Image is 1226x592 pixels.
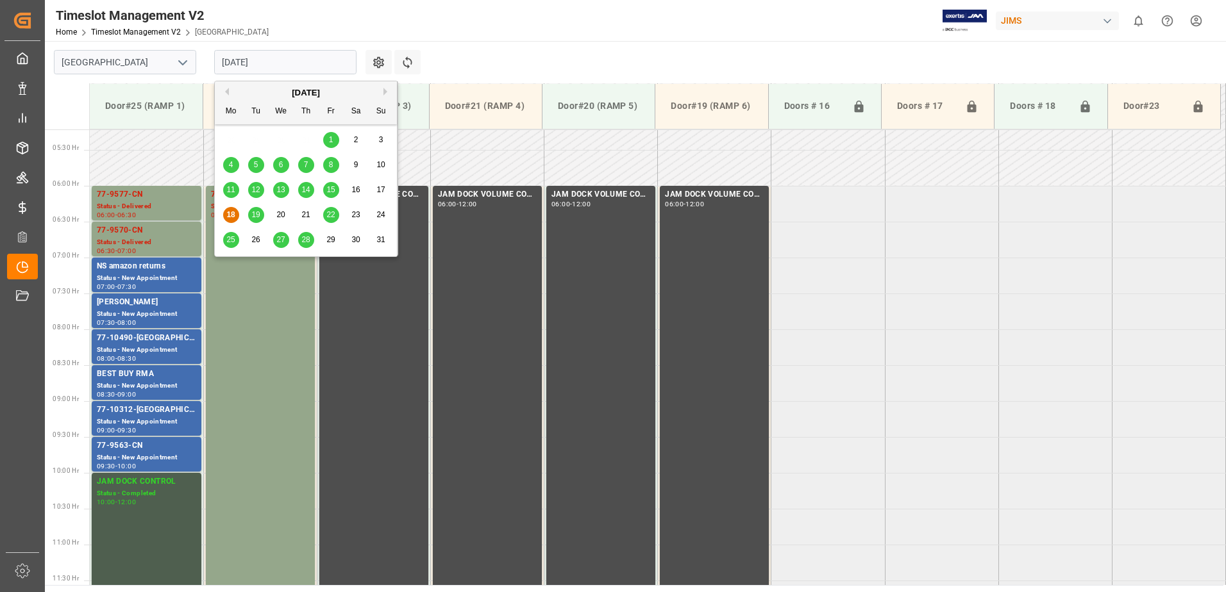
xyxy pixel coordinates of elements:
div: 06:30 [97,248,115,254]
div: Mo [223,104,239,120]
div: - [115,427,117,433]
div: JAM DOCK VOLUME CONTROL [551,188,650,201]
span: 06:30 Hr [53,216,79,223]
div: Doors # 18 [1005,94,1073,119]
div: Status - New Appointment [97,381,196,391]
div: Choose Wednesday, August 27th, 2025 [273,232,289,248]
span: 30 [351,235,360,244]
div: 06:00 [551,201,570,207]
div: JIMS [996,12,1119,30]
span: 28 [301,235,310,244]
span: 1 [329,135,333,144]
span: 3 [379,135,383,144]
span: 05:30 Hr [53,144,79,151]
div: Door#21 (RAMP 4) [440,94,532,118]
span: 06:00 Hr [53,180,79,187]
div: BEST BUY RMA [97,368,196,381]
div: Door#23 [1118,94,1186,119]
div: Choose Wednesday, August 20th, 2025 [273,207,289,223]
div: - [570,201,572,207]
button: JIMS [996,8,1124,33]
div: Choose Tuesday, August 19th, 2025 [248,207,264,223]
div: Choose Saturday, August 16th, 2025 [348,182,364,198]
div: Status - Completed [97,488,196,499]
div: Status - New Appointment [97,452,196,463]
div: Sa [348,104,364,120]
button: show 0 new notifications [1124,6,1153,35]
div: 06:00 [438,201,457,207]
div: Choose Thursday, August 21st, 2025 [298,207,314,223]
div: Choose Thursday, August 28th, 2025 [298,232,314,248]
div: Doors # 17 [892,94,960,119]
div: - [115,248,117,254]
div: Choose Friday, August 1st, 2025 [323,132,339,148]
div: Choose Monday, August 18th, 2025 [223,207,239,223]
div: Th [298,104,314,120]
span: 20 [276,210,285,219]
div: - [115,499,117,505]
span: 11:00 Hr [53,539,79,546]
div: 06:00 [211,212,230,218]
div: 77-10490-[GEOGRAPHIC_DATA] [97,332,196,345]
span: 17 [376,185,385,194]
span: 13 [276,185,285,194]
div: Door#19 (RAMP 6) [666,94,757,118]
div: 77-9563-CN [97,440,196,452]
div: Su [373,104,389,120]
div: - [115,320,117,325]
span: 27 [276,235,285,244]
div: 06:30 [117,212,136,218]
a: Timeslot Management V2 [91,28,181,37]
div: 08:00 [97,356,115,361]
div: Choose Monday, August 11th, 2025 [223,182,239,198]
span: 10:30 Hr [53,503,79,510]
div: Choose Sunday, August 10th, 2025 [373,157,389,173]
div: Choose Saturday, August 30th, 2025 [348,232,364,248]
span: 8 [329,160,333,169]
span: 4 [229,160,233,169]
div: 77-9540-CN [211,188,310,201]
span: 26 [251,235,260,244]
span: 5 [254,160,258,169]
div: - [115,463,117,469]
div: 07:00 [97,284,115,290]
div: Status - New Appointment [97,345,196,356]
span: 07:30 Hr [53,288,79,295]
div: 77-10312-[GEOGRAPHIC_DATA] [97,404,196,416]
div: Choose Tuesday, August 26th, 2025 [248,232,264,248]
div: Door#25 (RAMP 1) [100,94,192,118]
button: Next Month [383,88,391,95]
div: 08:30 [97,391,115,397]
div: 07:30 [97,320,115,325]
input: DD.MM.YYYY [214,50,357,74]
div: Choose Saturday, August 9th, 2025 [348,157,364,173]
div: Choose Friday, August 15th, 2025 [323,182,339,198]
span: 23 [351,210,360,219]
span: 10 [376,160,385,169]
div: Choose Saturday, August 2nd, 2025 [348,132,364,148]
div: Status - Delivered [97,201,196,212]
div: JAM DOCK CONTROL [97,475,196,488]
div: [PERSON_NAME] [97,296,196,309]
img: Exertis%20JAM%20-%20Email%20Logo.jpg_1722504956.jpg [943,10,987,32]
div: 07:30 [117,284,136,290]
div: Choose Wednesday, August 6th, 2025 [273,157,289,173]
div: 06:00 [665,201,684,207]
div: 12:00 [572,201,591,207]
div: Choose Friday, August 29th, 2025 [323,232,339,248]
div: JAM DOCK VOLUME CONTROL [665,188,764,201]
div: Choose Monday, August 25th, 2025 [223,232,239,248]
div: NS amazon returns [97,260,196,273]
div: Door#24 (RAMP 2) [214,94,305,118]
div: - [115,212,117,218]
div: Fr [323,104,339,120]
span: 12 [251,185,260,194]
div: 09:30 [97,463,115,469]
div: Status - New Appointment [97,309,196,320]
span: 11:30 Hr [53,575,79,582]
span: 07:00 Hr [53,252,79,259]
div: 08:00 [117,320,136,325]
span: 18 [226,210,235,219]
div: 12:00 [685,201,704,207]
div: Status - New Appointment [97,273,196,284]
